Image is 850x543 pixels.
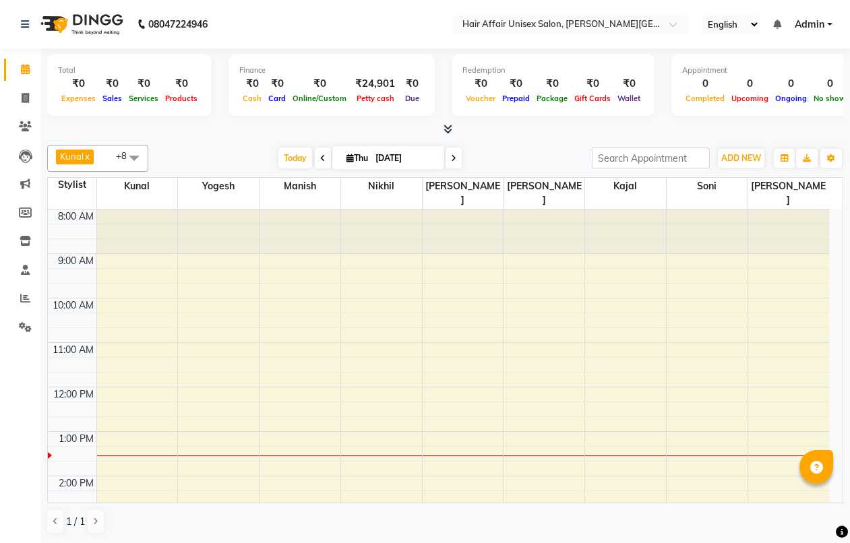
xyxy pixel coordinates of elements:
[55,210,96,224] div: 8:00 AM
[533,94,571,103] span: Package
[748,178,829,209] span: [PERSON_NAME]
[682,65,849,76] div: Appointment
[239,94,265,103] span: Cash
[682,76,728,92] div: 0
[289,94,350,103] span: Online/Custom
[60,151,84,162] span: Kunal
[667,178,748,195] span: soni
[499,94,533,103] span: Prepaid
[34,5,127,43] img: logo
[55,254,96,268] div: 9:00 AM
[99,94,125,103] span: Sales
[810,94,849,103] span: No show
[592,148,710,168] input: Search Appointment
[260,178,340,195] span: Manish
[341,178,422,195] span: Nikhil
[56,476,96,490] div: 2:00 PM
[50,343,96,357] div: 11:00 AM
[400,76,424,92] div: ₹0
[462,76,499,92] div: ₹0
[772,94,810,103] span: Ongoing
[793,489,837,530] iframe: chat widget
[343,153,371,163] span: Thu
[265,94,289,103] span: Card
[278,148,312,168] span: Today
[239,76,265,92] div: ₹0
[462,94,499,103] span: Voucher
[125,94,162,103] span: Services
[423,178,504,209] span: [PERSON_NAME]
[125,76,162,92] div: ₹0
[728,94,772,103] span: Upcoming
[97,178,178,195] span: Kunal
[116,150,137,161] span: +8
[499,76,533,92] div: ₹0
[614,94,644,103] span: Wallet
[51,387,96,402] div: 12:00 PM
[504,178,584,209] span: [PERSON_NAME]
[795,18,824,32] span: Admin
[728,76,772,92] div: 0
[571,76,614,92] div: ₹0
[66,515,85,529] span: 1 / 1
[239,65,424,76] div: Finance
[682,94,728,103] span: Completed
[585,178,666,195] span: kajal
[56,432,96,446] div: 1:00 PM
[58,76,99,92] div: ₹0
[265,76,289,92] div: ₹0
[718,149,764,168] button: ADD NEW
[772,76,810,92] div: 0
[58,94,99,103] span: Expenses
[614,76,644,92] div: ₹0
[462,65,644,76] div: Redemption
[810,76,849,92] div: 0
[162,94,201,103] span: Products
[58,65,201,76] div: Total
[50,298,96,313] div: 10:00 AM
[533,76,571,92] div: ₹0
[353,94,398,103] span: Petty cash
[48,178,96,192] div: Stylist
[99,76,125,92] div: ₹0
[721,153,761,163] span: ADD NEW
[571,94,614,103] span: Gift Cards
[402,94,423,103] span: Due
[289,76,350,92] div: ₹0
[178,178,259,195] span: yogesh
[148,5,208,43] b: 08047224946
[350,76,400,92] div: ₹24,901
[162,76,201,92] div: ₹0
[84,151,90,162] a: x
[371,148,439,168] input: 2025-09-04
